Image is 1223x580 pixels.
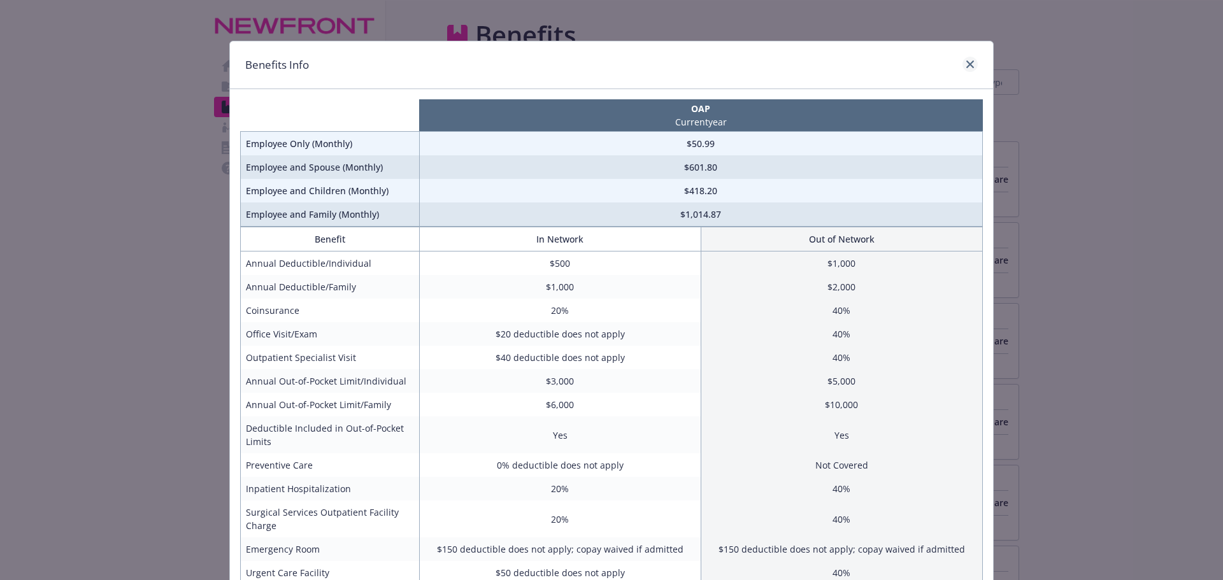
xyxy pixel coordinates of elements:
td: $3,000 [419,369,701,393]
td: Annual Deductible/Family [241,275,420,299]
td: Yes [701,416,982,453]
td: $6,000 [419,393,701,416]
td: Annual Deductible/Individual [241,251,420,276]
td: $1,000 [701,251,982,276]
td: $5,000 [701,369,982,393]
td: $2,000 [701,275,982,299]
th: Out of Network [701,227,982,251]
td: Outpatient Specialist Visit [241,346,420,369]
th: In Network [419,227,701,251]
td: Inpatient Hospitalization [241,477,420,500]
td: Surgical Services Outpatient Facility Charge [241,500,420,537]
td: Not Covered [701,453,982,477]
p: OAP [422,102,980,115]
td: $150 deductible does not apply; copay waived if admitted [419,537,701,561]
td: $418.20 [419,179,982,202]
th: Benefit [241,227,420,251]
td: Employee and Children (Monthly) [241,179,420,202]
td: Employee and Spouse (Monthly) [241,155,420,179]
td: Annual Out-of-Pocket Limit/Family [241,393,420,416]
td: Deductible Included in Out-of-Pocket Limits [241,416,420,453]
td: 20% [419,477,701,500]
td: $20 deductible does not apply [419,322,701,346]
td: Employee and Family (Monthly) [241,202,420,227]
td: 40% [701,346,982,369]
td: 0% deductible does not apply [419,453,701,477]
td: Annual Out-of-Pocket Limit/Individual [241,369,420,393]
td: Coinsurance [241,299,420,322]
td: $1,000 [419,275,701,299]
td: 20% [419,299,701,322]
a: close [962,57,978,72]
td: $150 deductible does not apply; copay waived if admitted [701,537,982,561]
td: $40 deductible does not apply [419,346,701,369]
td: Preventive Care [241,453,420,477]
td: Yes [419,416,701,453]
td: $10,000 [701,393,982,416]
p: Current year [422,115,980,129]
td: $500 [419,251,701,276]
td: $1,014.87 [419,202,982,227]
td: 40% [701,322,982,346]
td: Employee Only (Monthly) [241,132,420,156]
td: Emergency Room [241,537,420,561]
th: intentionally left blank [241,99,420,132]
td: $601.80 [419,155,982,179]
td: 40% [701,299,982,322]
td: 40% [701,477,982,500]
td: 40% [701,500,982,537]
h1: Benefits Info [245,57,309,73]
td: Office Visit/Exam [241,322,420,346]
td: 20% [419,500,701,537]
td: $50.99 [419,132,982,156]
